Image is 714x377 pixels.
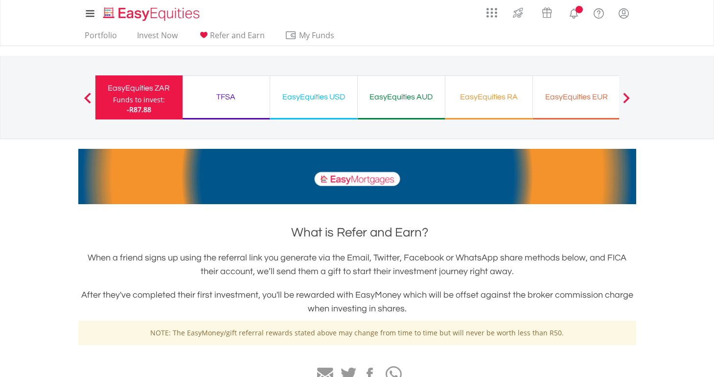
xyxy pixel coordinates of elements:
[78,97,97,107] button: Previous
[480,2,504,18] a: AppsGrid
[127,105,151,114] span: -R87.88
[78,251,636,279] h3: When a friend signs up using the referral link you generate via the Email, Twitter, Facebook or W...
[561,2,586,22] a: Notifications
[611,2,636,24] a: My Profile
[539,5,555,21] img: vouchers-v2.svg
[78,149,636,204] img: EasyMortage Promotion Banner
[101,6,204,22] img: EasyEquities_Logo.png
[194,30,269,46] a: Refer and Earn
[81,30,121,46] a: Portfolio
[210,30,265,41] span: Refer and Earn
[78,288,636,316] h3: After they've completed their first investment, you'll be rewarded with EasyMoney which will be o...
[101,81,177,95] div: EasyEquities ZAR
[86,328,629,338] p: NOTE: The EasyMoney/gift referral rewards stated above may change from time to time but will neve...
[617,97,636,107] button: Next
[486,7,497,18] img: grid-menu-icon.svg
[285,29,349,42] span: My Funds
[451,90,527,104] div: EasyEquities RA
[364,90,439,104] div: EasyEquities AUD
[188,90,264,104] div: TFSA
[291,226,428,239] span: What is Refer and Earn?
[532,2,561,21] a: Vouchers
[113,95,165,105] div: Funds to invest:
[539,90,614,104] div: EasyEquities EUR
[133,30,182,46] a: Invest Now
[586,2,611,22] a: FAQ's and Support
[510,5,526,21] img: thrive-v2.svg
[276,90,351,104] div: EasyEquities USD
[99,2,204,22] a: Home page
